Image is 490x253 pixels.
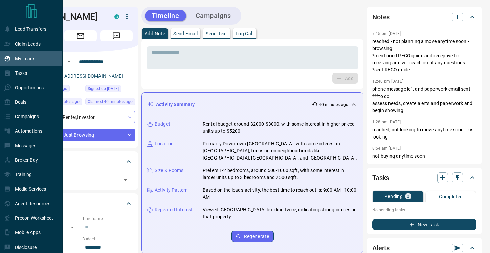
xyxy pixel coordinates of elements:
a: [EMAIL_ADDRESS][DOMAIN_NAME] [47,73,123,79]
p: Timeframe: [82,216,133,222]
p: Primarily Downtown [GEOGRAPHIC_DATA], with some interest in [GEOGRAPHIC_DATA], focusing on neighb... [203,140,358,162]
p: Size & Rooms [155,167,184,174]
p: Completed [439,194,463,199]
p: Budget [155,121,170,128]
p: No pending tasks [372,205,476,215]
p: 12:40 pm [DATE] [372,79,403,84]
p: Send Email [173,31,198,36]
h1: [PERSON_NAME] [28,11,104,22]
p: Activity Pattern [155,187,188,194]
p: 40 minutes ago [319,102,348,108]
button: Open [65,58,73,66]
span: Email [64,30,97,41]
p: Location [155,140,174,147]
div: condos.ca [114,14,119,19]
p: Based on the lead's activity, the best time to reach out is: 9:00 AM - 10:00 AM [203,187,358,201]
p: 7:15 pm [DATE] [372,31,401,36]
p: 0 [407,194,409,199]
p: reached, not looking to move anytime soon - just looking [372,126,476,141]
div: Tasks [372,170,476,186]
button: Open [121,175,130,185]
span: Message [100,30,133,41]
p: phone message left and paperwork email sent ***to do assess needs, create alerts and paperwork an... [372,86,476,114]
p: Viewed [GEOGRAPHIC_DATA] building twice, indicating strong interest in that property. [203,206,358,220]
p: Send Text [206,31,227,36]
p: Repeated Interest [155,206,193,213]
div: Notes [372,9,476,25]
div: Tue Sep 16 2025 [85,98,135,107]
p: Add Note [144,31,165,36]
div: Criteria [28,195,133,212]
span: Claimed 40 minutes ago [88,98,133,105]
button: Timeline [145,10,186,21]
div: Renter , Investor [28,111,135,123]
p: Rental budget around $2000-$3000, with some interest in higher-priced units up to $5200. [203,121,358,135]
p: not buying anytime soon [372,153,476,160]
h2: Tasks [372,172,389,183]
button: Regenerate [231,231,274,242]
p: reached - not planning a move anytime soon - browsing *mentioned RECO guide and receptive to rece... [372,38,476,73]
p: Pending [384,194,403,199]
div: Mon May 11 2015 [85,85,135,94]
p: 1:28 pm [DATE] [372,120,401,124]
p: Budget: [82,236,133,242]
div: Activity Summary40 minutes ago [147,98,358,111]
p: Prefers 1-2 bedrooms, around 500-1000 sqft, with some interest in larger units up to 3 bedrooms a... [203,167,358,181]
div: Just Browsing [28,129,135,141]
button: New Task [372,219,476,230]
p: Activity Summary [156,101,195,108]
div: Tags [28,153,133,170]
button: Campaigns [189,10,238,21]
p: Log Call [236,31,253,36]
p: 8:54 am [DATE] [372,146,401,151]
h2: Notes [372,12,390,22]
span: Signed up [DATE] [88,85,119,92]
